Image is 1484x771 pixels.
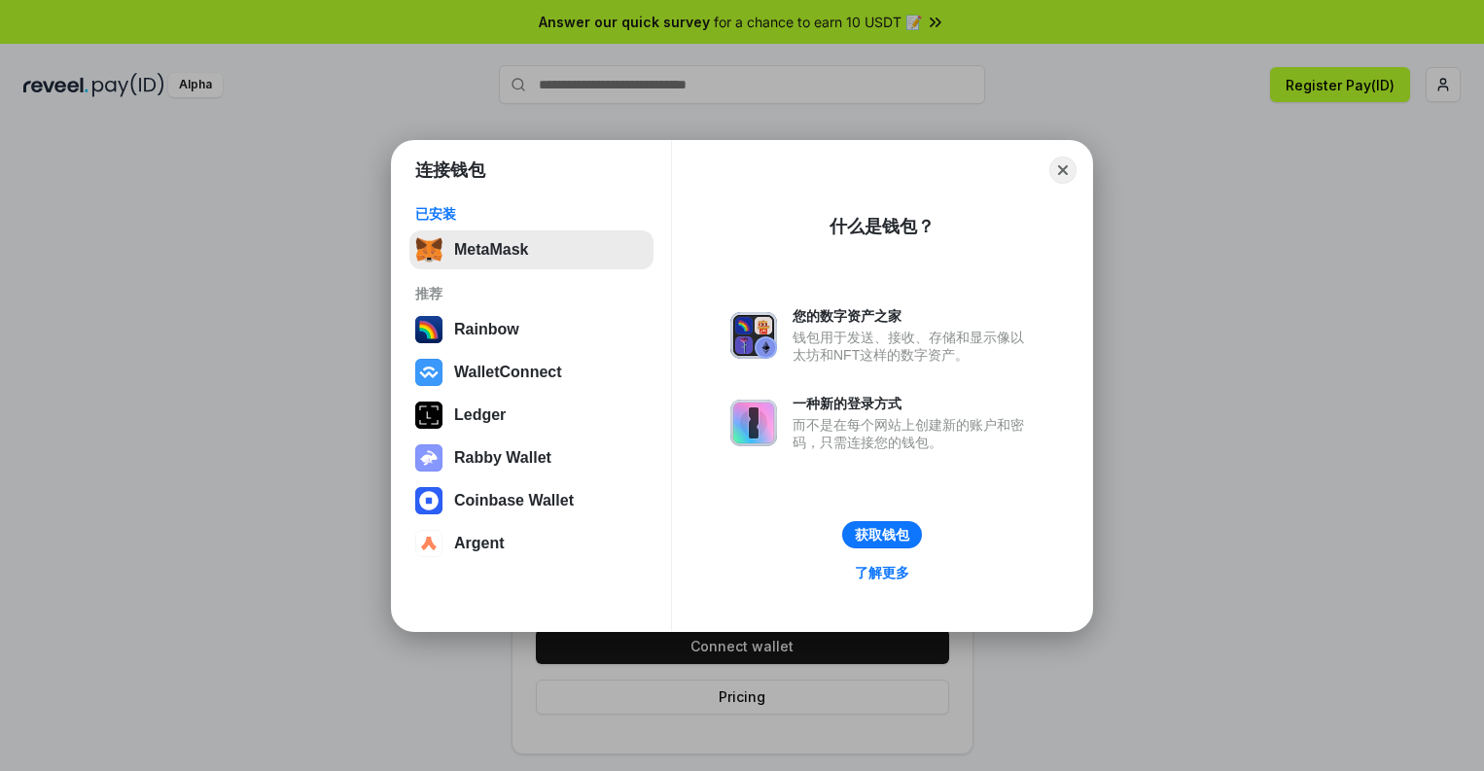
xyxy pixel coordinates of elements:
button: Argent [409,524,654,563]
div: Rabby Wallet [454,449,551,467]
button: Rainbow [409,310,654,349]
button: Rabby Wallet [409,438,654,477]
div: 获取钱包 [855,526,909,543]
button: MetaMask [409,230,654,269]
div: 推荐 [415,285,648,302]
h1: 连接钱包 [415,158,485,182]
div: 您的数字资产之家 [793,307,1034,325]
img: svg+xml,%3Csvg%20xmlns%3D%22http%3A%2F%2Fwww.w3.org%2F2000%2Fsvg%22%20width%3D%2228%22%20height%3... [415,402,442,429]
img: svg+xml,%3Csvg%20fill%3D%22none%22%20height%3D%2233%22%20viewBox%3D%220%200%2035%2033%22%20width%... [415,236,442,263]
div: WalletConnect [454,364,562,381]
div: 已安装 [415,205,648,223]
button: WalletConnect [409,353,654,392]
div: Coinbase Wallet [454,492,574,509]
img: svg+xml,%3Csvg%20xmlns%3D%22http%3A%2F%2Fwww.w3.org%2F2000%2Fsvg%22%20fill%3D%22none%22%20viewBox... [415,444,442,472]
img: svg+xml,%3Csvg%20width%3D%2228%22%20height%3D%2228%22%20viewBox%3D%220%200%2028%2028%22%20fill%3D... [415,530,442,557]
button: Ledger [409,396,654,435]
img: svg+xml,%3Csvg%20xmlns%3D%22http%3A%2F%2Fwww.w3.org%2F2000%2Fsvg%22%20fill%3D%22none%22%20viewBox... [730,400,777,446]
div: Rainbow [454,321,519,338]
div: 钱包用于发送、接收、存储和显示像以太坊和NFT这样的数字资产。 [793,329,1034,364]
div: Ledger [454,406,506,424]
div: MetaMask [454,241,528,259]
img: svg+xml,%3Csvg%20width%3D%2228%22%20height%3D%2228%22%20viewBox%3D%220%200%2028%2028%22%20fill%3D... [415,359,442,386]
button: Close [1049,157,1077,184]
div: Argent [454,535,505,552]
button: 获取钱包 [842,521,922,548]
div: 一种新的登录方式 [793,395,1034,412]
img: svg+xml,%3Csvg%20width%3D%22120%22%20height%3D%22120%22%20viewBox%3D%220%200%20120%20120%22%20fil... [415,316,442,343]
div: 而不是在每个网站上创建新的账户和密码，只需连接您的钱包。 [793,416,1034,451]
div: 什么是钱包？ [830,215,935,238]
img: svg+xml,%3Csvg%20xmlns%3D%22http%3A%2F%2Fwww.w3.org%2F2000%2Fsvg%22%20fill%3D%22none%22%20viewBox... [730,312,777,359]
img: svg+xml,%3Csvg%20width%3D%2228%22%20height%3D%2228%22%20viewBox%3D%220%200%2028%2028%22%20fill%3D... [415,487,442,514]
a: 了解更多 [843,560,921,585]
div: 了解更多 [855,564,909,581]
button: Coinbase Wallet [409,481,654,520]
